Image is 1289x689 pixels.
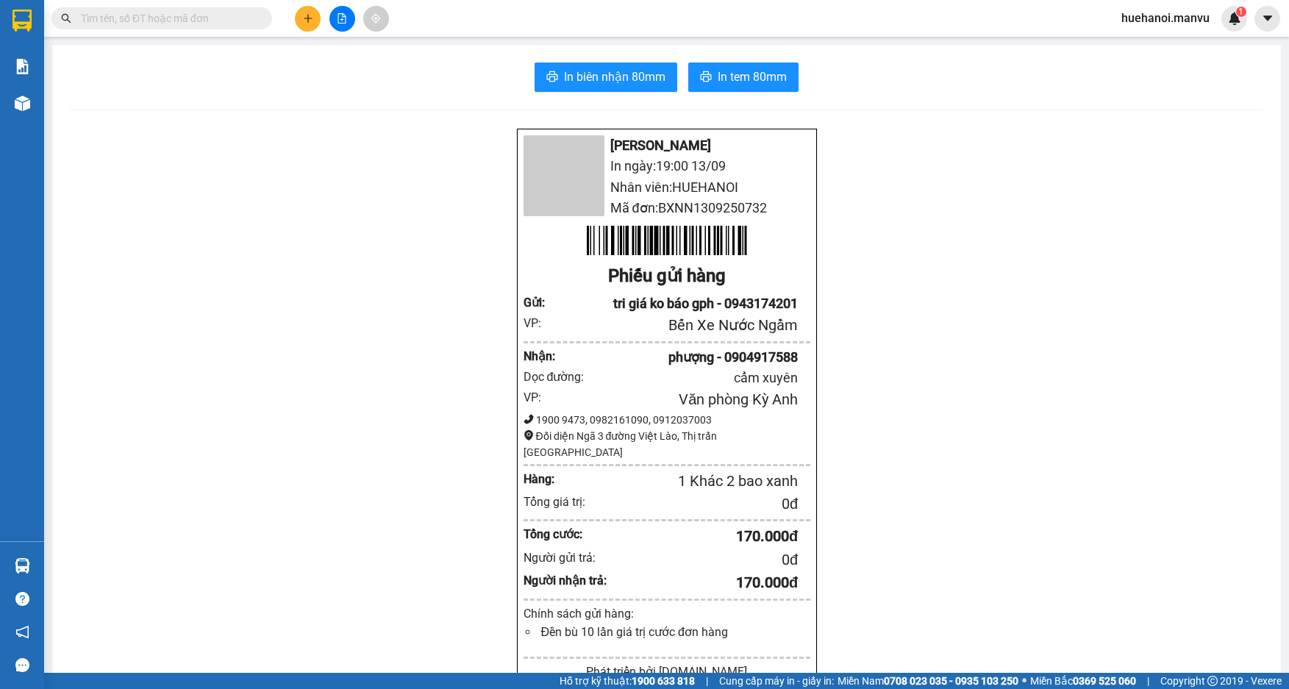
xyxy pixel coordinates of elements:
li: In ngày: 19:00 13/09 [524,156,810,176]
li: Nhân viên: HUEHANOI [524,177,810,198]
span: | [1147,673,1149,689]
span: copyright [1207,676,1218,686]
span: printer [546,71,558,85]
span: search [61,13,71,24]
div: Gửi : [524,293,560,312]
span: 1 [1238,7,1243,17]
span: In biên nhận 80mm [564,68,665,86]
span: plus [303,13,313,24]
span: Miền Bắc [1030,673,1136,689]
li: Đền bù 10 lần giá trị cước đơn hàng [538,623,810,641]
span: | [706,673,708,689]
img: icon-new-feature [1228,12,1241,25]
div: Đối diện Ngã 3 đường Việt Lào, Thị trấn [GEOGRAPHIC_DATA] [524,428,810,460]
li: [PERSON_NAME] [524,135,810,156]
div: 1 Khác 2 bao xanh [583,470,799,493]
div: phượng - 0904917588 [559,347,798,368]
span: file-add [337,13,347,24]
div: Văn phòng Kỳ Anh [559,388,798,411]
img: warehouse-icon [15,96,30,111]
span: Miền Nam [838,673,1018,689]
sup: 1 [1236,7,1246,17]
span: notification [15,625,29,639]
span: printer [700,71,712,85]
button: printerIn biên nhận 80mm [535,63,677,92]
li: Mã đơn: BXNN1309250732 [524,198,810,218]
span: Hỗ trợ kỹ thuật: [560,673,695,689]
div: Nhận : [524,347,560,365]
div: Chính sách gửi hàng: [524,604,810,623]
img: warehouse-icon [15,558,30,574]
button: printerIn tem 80mm [688,63,799,92]
div: Dọc đường: [524,368,596,386]
div: 0 đ [607,549,798,571]
div: cẩm xuyên [595,368,798,388]
span: Cung cấp máy in - giấy in: [719,673,834,689]
span: message [15,658,29,672]
div: VP: [524,314,560,332]
div: VP: [524,388,560,407]
div: Bến Xe Nước Ngầm [559,314,798,337]
button: caret-down [1254,6,1280,32]
div: Người nhận trả: [524,571,607,590]
span: question-circle [15,592,29,606]
span: environment [524,430,534,440]
span: huehanoi.manvu [1110,9,1221,27]
div: Phát triển bởi [DOMAIN_NAME] [524,663,810,681]
span: phone [524,414,534,424]
span: aim [371,13,381,24]
img: logo-vxr [13,10,32,32]
strong: 0708 023 035 - 0935 103 250 [884,675,1018,687]
img: solution-icon [15,59,30,74]
input: Tìm tên, số ĐT hoặc mã đơn [81,10,254,26]
button: file-add [329,6,355,32]
div: 170.000 đ [607,571,798,594]
div: 1900 9473, 0982161090, 0912037003 [524,412,810,428]
div: Tổng cước: [524,525,607,543]
button: plus [295,6,321,32]
div: 0 đ [607,493,798,515]
button: aim [363,6,389,32]
span: caret-down [1261,12,1274,25]
div: 170.000 đ [607,525,798,548]
div: Hàng: [524,470,583,488]
strong: 0369 525 060 [1073,675,1136,687]
span: In tem 80mm [718,68,787,86]
span: ⚪️ [1022,678,1026,684]
strong: 1900 633 818 [632,675,695,687]
div: Phiếu gửi hàng [524,263,810,290]
div: Người gửi trả: [524,549,607,567]
div: Tổng giá trị: [524,493,607,511]
div: tri giá ko báo gph - 0943174201 [559,293,798,314]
